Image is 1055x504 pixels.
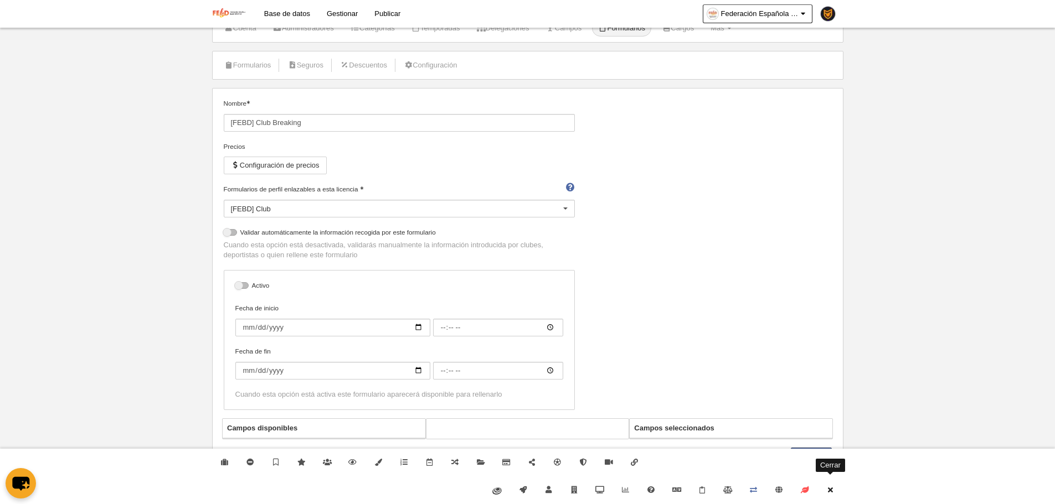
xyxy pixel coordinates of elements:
i: Obligatorio [246,101,250,104]
button: Configuración de precios [224,157,327,174]
input: Fecha de fin [235,362,430,380]
a: Campos [540,20,588,37]
a: Temporadas [405,20,466,37]
a: Categorías [344,20,401,37]
label: Nombre [224,98,575,132]
div: Precios [224,142,575,152]
label: Validar automáticamente la información recogida por este formulario [224,227,575,240]
input: Fecha de inicio [235,319,430,336]
label: Fecha de inicio [235,303,563,336]
span: Federación Española de Baile Deportivo [721,8,799,19]
label: Activo [235,280,563,293]
img: PaK018JKw3ps.30x30.jpg [821,7,835,21]
label: Fecha de fin [235,346,563,380]
input: Fecha de fin [433,362,563,380]
a: Formularios [218,57,277,74]
button: Guardar [791,448,832,465]
a: Configuración [398,57,463,74]
a: Administradores [267,20,340,37]
input: Nombre [224,114,575,132]
a: Cuenta [218,20,263,37]
a: Formularios [592,20,651,37]
label: Formularios de perfil enlazables a esta licencia [224,184,575,194]
input: Fecha de inicio [433,319,563,336]
a: Federación Española de Baile Deportivo [703,4,812,23]
a: Cargos [656,20,700,37]
img: Federación Española de Baile Deportivo [212,7,247,20]
th: Campos seleccionados [630,419,832,438]
a: Más [704,20,738,37]
div: Cerrar [816,459,845,472]
button: chat-button [6,468,36,498]
span: Más [711,24,724,32]
a: Delegaciones [471,20,536,37]
div: Cuando esta opción está activa este formulario aparecerá disponible para rellenarlo [235,389,563,399]
th: Campos disponibles [223,419,425,438]
a: Descuentos [334,57,393,74]
i: Obligatorio [360,186,363,190]
p: Cuando esta opción está desactivada, validarás manualmente la información introducida por clubes,... [224,240,575,260]
img: OatNQHFxSctg.30x30.jpg [707,8,718,19]
a: Seguros [281,57,330,74]
img: fiware.svg [492,487,502,495]
span: [FEBD] Club [231,205,271,213]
